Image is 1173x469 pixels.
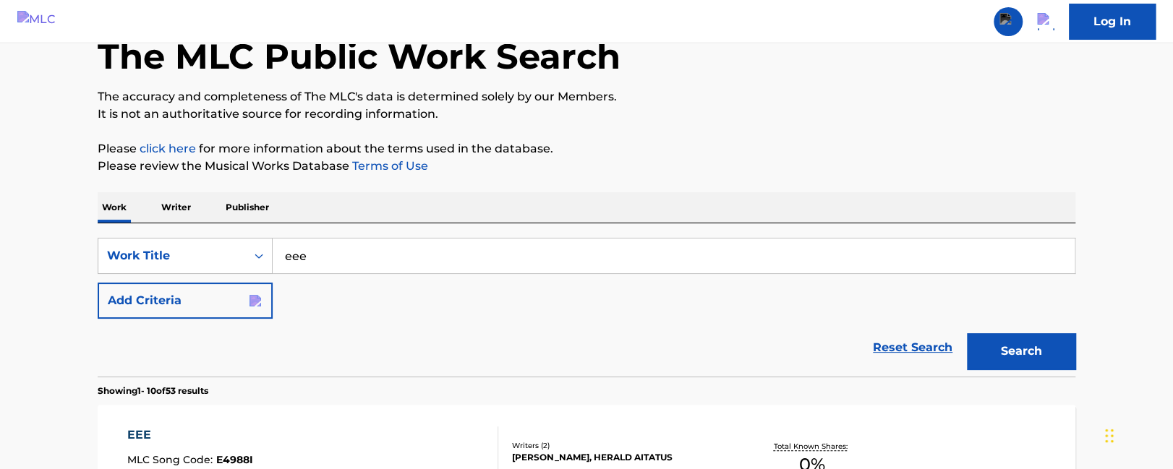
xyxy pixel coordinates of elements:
[157,192,195,223] p: Writer
[866,332,960,363] a: Reset Search
[98,238,1075,377] form: Search Form
[967,333,1075,369] button: Search
[216,453,253,466] span: E4988I
[1069,4,1156,40] a: Log In
[221,192,273,223] p: Publisher
[140,142,196,155] a: click here
[98,88,1075,106] p: The accuracy and completeness of The MLC's data is determined solely by our Members.
[249,295,261,306] img: bd6bb6355a8f2a364990.svg
[512,440,730,451] div: Writers ( 2 )
[1101,400,1173,469] iframe: Chat Widget
[98,283,273,319] button: Add Criteria
[98,192,131,223] p: Work
[999,13,1017,30] img: search
[512,451,730,464] div: [PERSON_NAME], HERALD AITATUS
[1105,414,1114,457] div: Drag
[127,426,253,444] div: EEE
[107,247,237,264] div: Work Title
[1037,13,1054,30] img: help
[98,140,1075,158] p: Please for more information about the terms used in the database.
[98,106,1075,123] p: It is not an authoritative source for recording information.
[127,453,216,466] span: MLC Song Code :
[1031,7,1060,36] div: Help
[17,11,73,32] img: MLC Logo
[98,35,620,78] h1: The MLC Public Work Search
[349,159,428,173] a: Terms of Use
[994,7,1023,36] a: Public Search
[773,441,850,452] p: Total Known Shares:
[98,158,1075,175] p: Please review the Musical Works Database
[98,384,208,397] p: Showing 1 - 10 of 53 results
